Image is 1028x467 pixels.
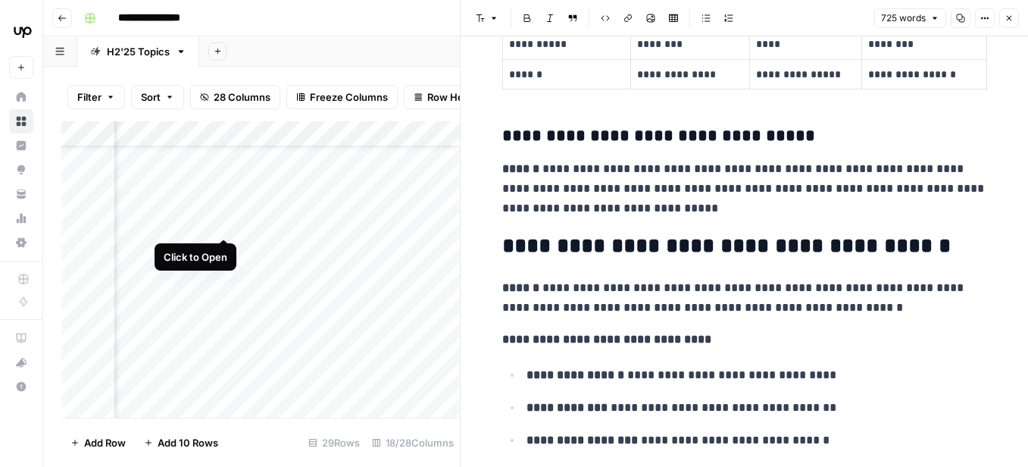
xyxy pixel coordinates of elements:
[302,431,366,455] div: 29 Rows
[9,326,33,350] a: AirOps Academy
[286,85,398,109] button: Freeze Columns
[77,89,102,105] span: Filter
[9,230,33,255] a: Settings
[10,351,33,374] div: What's new?
[141,89,161,105] span: Sort
[9,158,33,182] a: Opportunities
[310,89,388,105] span: Freeze Columns
[874,8,946,28] button: 725 words
[404,85,492,109] button: Row Height
[9,350,33,375] button: What's new?
[9,133,33,158] a: Insights
[366,431,460,455] div: 18/28 Columns
[9,85,33,109] a: Home
[9,375,33,399] button: Help + Support
[84,435,126,450] span: Add Row
[427,89,482,105] span: Row Height
[107,44,170,59] div: H2'25 Topics
[214,89,270,105] span: 28 Columns
[158,435,218,450] span: Add 10 Rows
[67,85,125,109] button: Filter
[77,36,199,67] a: H2'25 Topics
[164,249,227,265] div: Click to Open
[190,85,280,109] button: 28 Columns
[9,182,33,206] a: Your Data
[135,431,227,455] button: Add 10 Rows
[9,12,33,50] button: Workspace: Upwork
[61,431,135,455] button: Add Row
[9,206,33,230] a: Usage
[9,109,33,133] a: Browse
[131,85,184,109] button: Sort
[9,17,36,45] img: Upwork Logo
[881,11,926,25] span: 725 words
